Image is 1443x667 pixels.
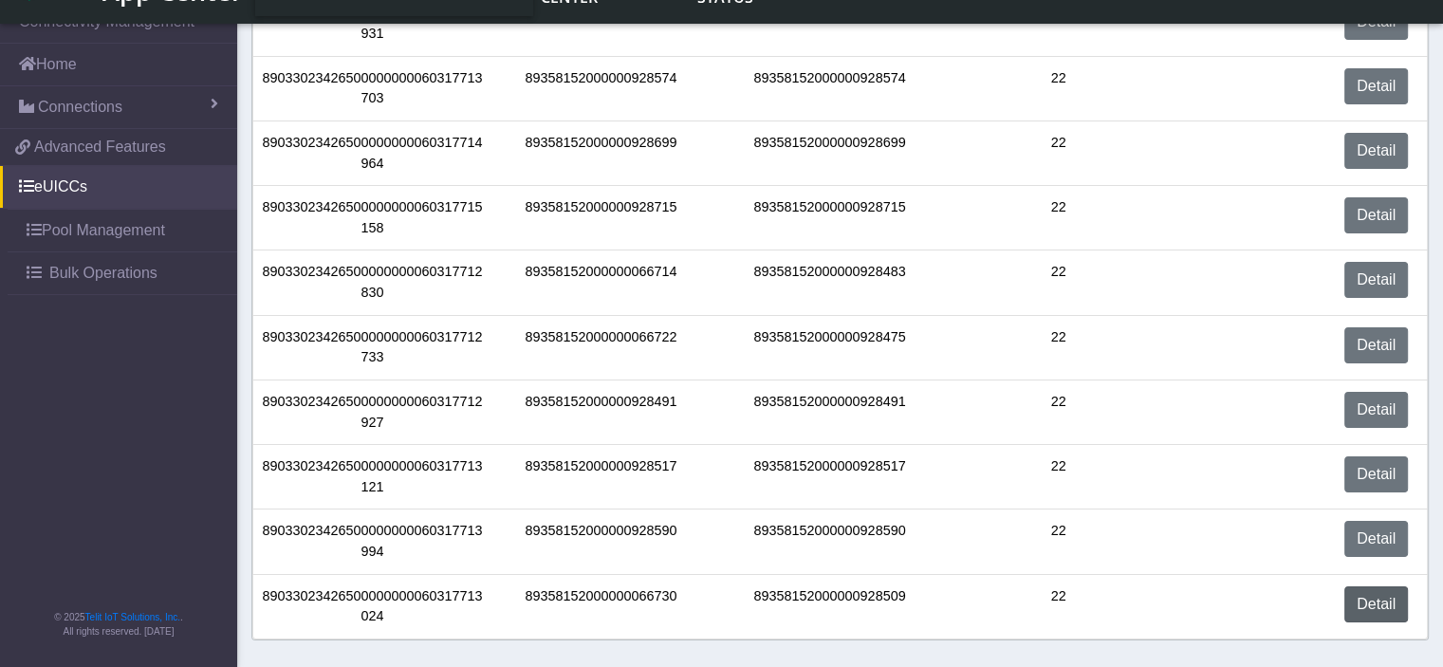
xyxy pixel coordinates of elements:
[1344,586,1408,622] a: Detail
[1344,456,1408,492] a: Detail
[258,521,487,562] div: 89033023426500000000060317713994
[258,456,487,497] div: 89033023426500000000060317713121
[944,197,1173,238] div: 22
[487,456,715,497] div: 89358152000000928517
[487,262,715,303] div: 89358152000000066714
[258,133,487,174] div: 89033023426500000000060317714964
[487,586,715,627] div: 89358152000000066730
[715,327,944,368] div: 89358152000000928475
[487,68,715,109] div: 89358152000000928574
[715,4,944,45] div: 89358152000000173411
[258,68,487,109] div: 89033023426500000000060317713703
[258,586,487,627] div: 89033023426500000000060317713024
[1344,392,1408,428] a: Detail
[49,262,157,285] span: Bulk Operations
[258,262,487,303] div: 89033023426500000000060317712830
[715,68,944,109] div: 89358152000000928574
[715,262,944,303] div: 89358152000000928483
[258,327,487,368] div: 89033023426500000000060317712733
[1344,521,1408,557] a: Detail
[944,68,1173,109] div: 22
[1344,262,1408,298] a: Detail
[1344,68,1408,104] a: Detail
[944,262,1173,303] div: 22
[1344,133,1408,169] a: Detail
[34,136,166,158] span: Advanced Features
[85,612,180,622] a: Telit IoT Solutions, Inc.
[944,521,1173,562] div: 22
[1344,327,1408,363] a: Detail
[944,456,1173,497] div: 22
[258,4,487,45] div: 89033023428100000000044369308931
[258,197,487,238] div: 89033023426500000000060317715158
[715,392,944,433] div: 89358152000000928491
[944,133,1173,174] div: 22
[944,4,1173,45] div: 22
[715,133,944,174] div: 89358152000000928699
[1344,197,1408,233] a: Detail
[8,210,237,251] a: Pool Management
[487,327,715,368] div: 89358152000000066722
[715,586,944,627] div: 89358152000000928509
[715,456,944,497] div: 89358152000000928517
[487,197,715,238] div: 89358152000000928715
[944,392,1173,433] div: 22
[715,197,944,238] div: 89358152000000928715
[258,392,487,433] div: 89033023426500000000060317712927
[944,327,1173,368] div: 22
[715,521,944,562] div: 89358152000000928590
[944,586,1173,627] div: 22
[487,4,715,45] div: 89358152000000173411
[8,252,237,294] a: Bulk Operations
[487,392,715,433] div: 89358152000000928491
[38,96,122,119] span: Connections
[487,133,715,174] div: 89358152000000928699
[487,521,715,562] div: 89358152000000928590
